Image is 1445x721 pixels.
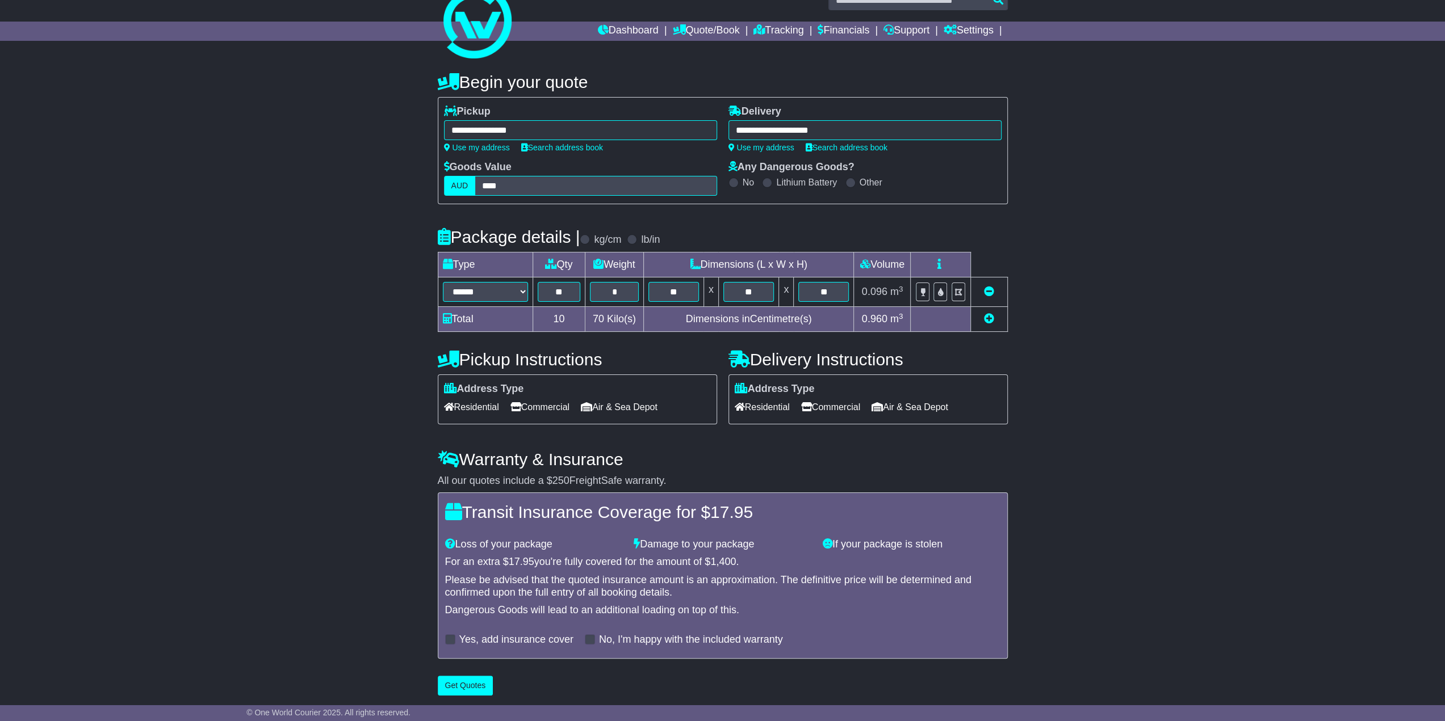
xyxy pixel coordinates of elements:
[444,398,499,416] span: Residential
[585,307,644,332] td: Kilo(s)
[585,252,644,277] td: Weight
[710,556,736,567] span: 1,400
[984,286,994,297] a: Remove this item
[509,556,534,567] span: 17.95
[533,252,585,277] td: Qty
[728,161,855,174] label: Any Dangerous Goods?
[445,503,1000,521] h4: Transit Insurance Coverage for $
[728,350,1008,369] h4: Delivery Instructions
[444,161,512,174] label: Goods Value
[806,143,887,152] a: Search address book
[817,538,1006,551] div: If your package is stolen
[445,574,1000,598] div: Please be advised that the quoted insurance amount is an approximation. The definitive price will...
[643,252,854,277] td: Dimensions (L x W x H)
[899,312,903,321] sup: 3
[459,634,573,646] label: Yes, add insurance cover
[735,383,815,395] label: Address Type
[753,22,803,41] a: Tracking
[743,177,754,188] label: No
[703,277,718,307] td: x
[890,286,903,297] span: m
[728,106,781,118] label: Delivery
[533,307,585,332] td: 10
[628,538,817,551] div: Damage to your package
[735,398,790,416] span: Residential
[776,177,837,188] label: Lithium Battery
[854,252,911,277] td: Volume
[510,398,569,416] span: Commercial
[710,503,753,521] span: 17.95
[779,277,794,307] td: x
[438,350,717,369] h4: Pickup Instructions
[818,22,869,41] a: Financials
[438,450,1008,469] h4: Warranty & Insurance
[672,22,739,41] a: Quote/Book
[438,73,1008,91] h4: Begin your quote
[890,313,903,324] span: m
[438,307,533,332] td: Total
[438,252,533,277] td: Type
[641,234,660,246] label: lb/in
[444,383,524,395] label: Address Type
[984,313,994,324] a: Add new item
[445,556,1000,568] div: For an extra $ you're fully covered for the amount of $ .
[899,285,903,293] sup: 3
[438,227,580,246] h4: Package details |
[598,22,659,41] a: Dashboard
[801,398,860,416] span: Commercial
[599,634,783,646] label: No, I'm happy with the included warranty
[643,307,854,332] td: Dimensions in Centimetre(s)
[594,234,621,246] label: kg/cm
[552,475,569,486] span: 250
[444,176,476,196] label: AUD
[862,313,887,324] span: 0.960
[439,538,629,551] div: Loss of your package
[944,22,994,41] a: Settings
[728,143,794,152] a: Use my address
[860,177,882,188] label: Other
[581,398,657,416] span: Air & Sea Depot
[444,106,491,118] label: Pickup
[246,708,411,717] span: © One World Courier 2025. All rights reserved.
[883,22,929,41] a: Support
[438,475,1008,487] div: All our quotes include a $ FreightSafe warranty.
[862,286,887,297] span: 0.096
[438,676,493,695] button: Get Quotes
[872,398,948,416] span: Air & Sea Depot
[521,143,603,152] a: Search address book
[593,313,604,324] span: 70
[444,143,510,152] a: Use my address
[445,604,1000,617] div: Dangerous Goods will lead to an additional loading on top of this.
